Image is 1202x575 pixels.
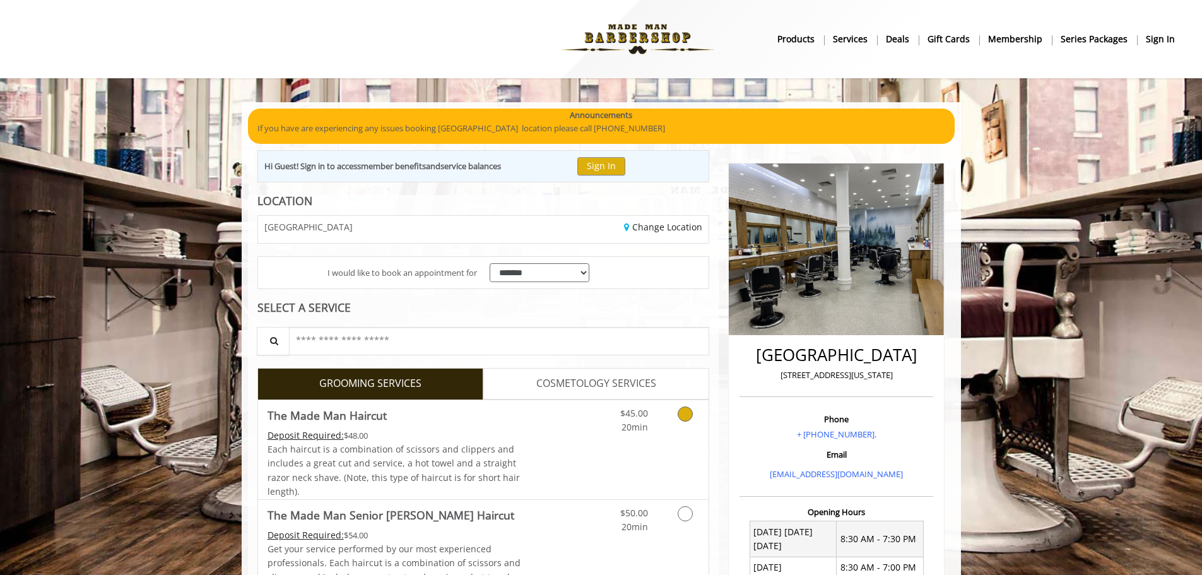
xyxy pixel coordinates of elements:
a: Productsproducts [769,30,824,48]
a: Change Location [624,221,702,233]
span: This service needs some Advance to be paid before we block your appointment [268,429,344,441]
a: Series packagesSeries packages [1052,30,1137,48]
b: member benefits [361,160,426,172]
b: Membership [988,32,1042,46]
h3: Email [743,450,930,459]
b: service balances [440,160,501,172]
b: The Made Man Haircut [268,406,387,424]
h2: [GEOGRAPHIC_DATA] [743,346,930,364]
img: Made Man Barbershop logo [551,4,724,74]
span: Each haircut is a combination of scissors and clippers and includes a great cut and service, a ho... [268,443,520,497]
a: DealsDeals [877,30,919,48]
span: 20min [622,521,648,533]
span: I would like to book an appointment for [327,266,477,280]
b: LOCATION [257,193,312,208]
span: GROOMING SERVICES [319,376,421,392]
div: SELECT A SERVICE [257,302,710,314]
span: $50.00 [620,507,648,519]
span: COSMETOLOGY SERVICES [536,376,656,392]
a: [EMAIL_ADDRESS][DOMAIN_NAME] [770,468,903,480]
div: $48.00 [268,429,521,442]
div: Hi Guest! Sign in to access and [264,160,501,173]
span: $45.00 [620,407,648,419]
b: gift cards [928,32,970,46]
h3: Opening Hours [739,507,933,516]
a: ServicesServices [824,30,877,48]
b: products [777,32,815,46]
p: If you have are experiencing any issues booking [GEOGRAPHIC_DATA] location please call [PHONE_NUM... [257,122,945,135]
a: Gift cardsgift cards [919,30,979,48]
span: [GEOGRAPHIC_DATA] [264,222,353,232]
a: sign insign in [1137,30,1184,48]
td: 8:30 AM - 7:30 PM [837,521,924,557]
b: Announcements [570,109,632,122]
span: 20min [622,421,648,433]
h3: Phone [743,415,930,424]
b: Services [833,32,868,46]
div: $54.00 [268,528,521,542]
td: [DATE] [DATE] [DATE] [750,521,837,557]
b: Series packages [1061,32,1128,46]
button: Service Search [257,327,290,355]
a: MembershipMembership [979,30,1052,48]
b: Deals [886,32,909,46]
p: [STREET_ADDRESS][US_STATE] [743,369,930,382]
b: The Made Man Senior [PERSON_NAME] Haircut [268,506,514,524]
a: + [PHONE_NUMBER]. [797,429,876,440]
b: sign in [1146,32,1175,46]
button: Sign In [577,157,625,175]
span: This service needs some Advance to be paid before we block your appointment [268,529,344,541]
